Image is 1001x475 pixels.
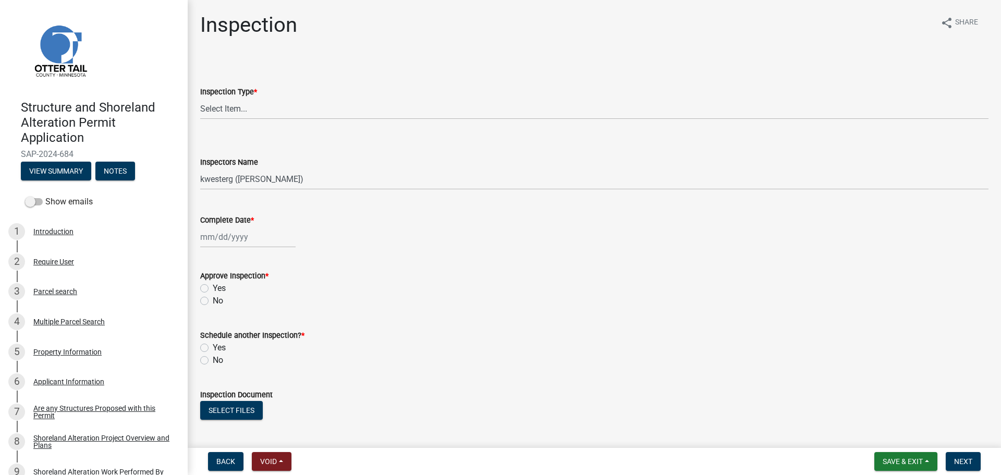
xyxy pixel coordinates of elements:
[21,100,179,145] h4: Structure and Shoreland Alteration Permit Application
[213,354,223,367] label: No
[200,332,304,339] label: Schedule another Inspection?
[200,401,263,420] button: Select files
[33,288,77,295] div: Parcel search
[883,457,923,466] span: Save & Exit
[932,13,986,33] button: shareShare
[95,162,135,180] button: Notes
[33,405,171,419] div: Are any Structures Proposed with this Permit
[955,17,978,29] span: Share
[8,223,25,240] div: 1
[8,344,25,360] div: 5
[252,452,291,471] button: Void
[8,313,25,330] div: 4
[8,373,25,390] div: 6
[33,228,74,235] div: Introduction
[21,11,99,89] img: Otter Tail County, Minnesota
[21,149,167,159] span: SAP-2024-684
[200,392,273,399] label: Inspection Document
[33,318,105,325] div: Multiple Parcel Search
[8,404,25,420] div: 7
[941,17,953,29] i: share
[200,217,254,224] label: Complete Date
[8,433,25,450] div: 8
[200,159,258,166] label: Inspectors Name
[260,457,277,466] span: Void
[8,283,25,300] div: 3
[200,13,297,38] h1: Inspection
[213,282,226,295] label: Yes
[25,196,93,208] label: Show emails
[8,253,25,270] div: 2
[200,89,257,96] label: Inspection Type
[954,457,972,466] span: Next
[33,378,104,385] div: Applicant Information
[213,342,226,354] label: Yes
[33,348,102,356] div: Property Information
[200,273,268,280] label: Approve Inspection
[21,168,91,176] wm-modal-confirm: Summary
[213,295,223,307] label: No
[21,162,91,180] button: View Summary
[208,452,243,471] button: Back
[33,434,171,449] div: Shoreland Alteration Project Overview and Plans
[95,168,135,176] wm-modal-confirm: Notes
[200,226,296,248] input: mm/dd/yyyy
[946,452,981,471] button: Next
[874,452,937,471] button: Save & Exit
[216,457,235,466] span: Back
[33,258,74,265] div: Require User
